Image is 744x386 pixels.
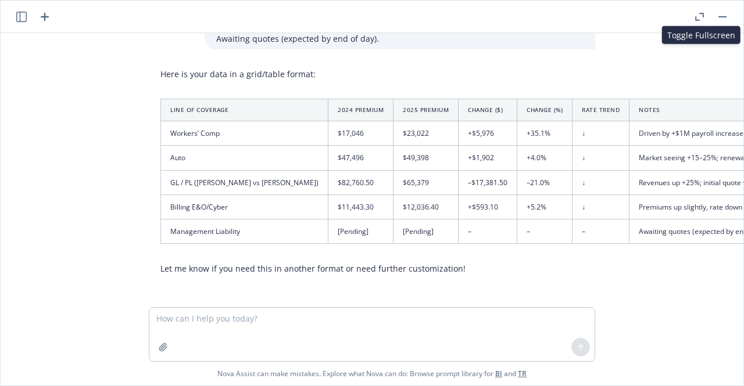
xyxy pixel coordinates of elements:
td: ↓ [573,121,629,146]
a: BI [495,369,502,378]
div: Toggle Fullscreen [662,26,741,44]
td: [Pending] [394,219,459,243]
td: –21.0% [517,170,573,194]
td: $23,022 [394,121,459,146]
td: $65,379 [394,170,459,194]
th: 2024 Premium [328,99,394,121]
th: Rate Trend [573,99,629,121]
th: Line of Coverage [161,99,328,121]
td: –$17,381.50 [459,170,517,194]
td: $11,443.30 [328,194,394,219]
td: – [459,219,517,243]
td: +5.2% [517,194,573,219]
td: – [517,219,573,243]
td: Billing E&O/Cyber [161,194,328,219]
td: Management Liability [161,219,328,243]
td: ↓ [573,170,629,194]
span: Nova Assist can make mistakes. Explore what Nova can do: Browse prompt library for and [5,362,739,385]
td: +4.0% [517,146,573,170]
td: ↓ [573,146,629,170]
td: Workers’ Comp [161,121,328,146]
p: Awaiting quotes (expected by end of day). [216,33,584,45]
a: TR [518,369,527,378]
th: Change ($) [459,99,517,121]
td: $17,046 [328,121,394,146]
td: – [573,219,629,243]
td: $12,036.40 [394,194,459,219]
td: Auto [161,146,328,170]
td: +$593.10 [459,194,517,219]
td: GL / PL ([PERSON_NAME] vs [PERSON_NAME]) [161,170,328,194]
td: ↓ [573,194,629,219]
td: $49,398 [394,146,459,170]
td: +$5,976 [459,121,517,146]
td: +$1,902 [459,146,517,170]
th: Change (%) [517,99,573,121]
td: $47,496 [328,146,394,170]
th: 2025 Premium [394,99,459,121]
td: $82,760.50 [328,170,394,194]
td: [Pending] [328,219,394,243]
td: +35.1% [517,121,573,146]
